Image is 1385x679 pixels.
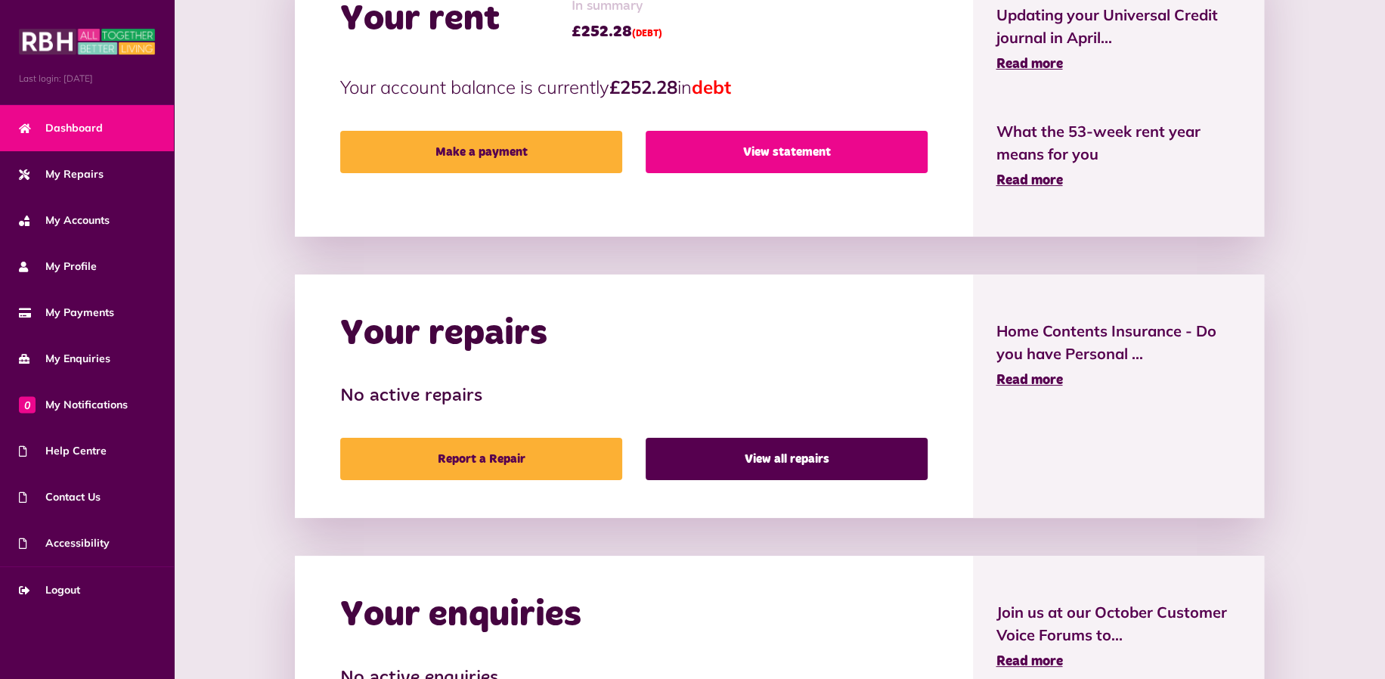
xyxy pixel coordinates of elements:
[19,351,110,367] span: My Enquiries
[19,396,36,413] span: 0
[572,20,662,43] span: £252.28
[19,443,107,459] span: Help Centre
[19,305,114,321] span: My Payments
[340,438,622,480] a: Report a Repair
[996,57,1062,71] span: Read more
[19,120,103,136] span: Dashboard
[996,120,1241,166] span: What the 53-week rent year means for you
[19,535,110,551] span: Accessibility
[340,312,547,356] h2: Your repairs
[632,29,662,39] span: (DEBT)
[646,438,928,480] a: View all repairs
[19,582,80,598] span: Logout
[996,374,1062,387] span: Read more
[340,594,581,637] h2: Your enquiries
[340,386,928,408] h3: No active repairs
[340,73,928,101] p: Your account balance is currently in
[19,166,104,182] span: My Repairs
[996,174,1062,188] span: Read more
[19,489,101,505] span: Contact Us
[996,655,1062,668] span: Read more
[996,320,1241,365] span: Home Contents Insurance - Do you have Personal ...
[646,131,928,173] a: View statement
[996,601,1241,672] a: Join us at our October Customer Voice Forums to... Read more
[19,212,110,228] span: My Accounts
[996,601,1241,646] span: Join us at our October Customer Voice Forums to...
[19,259,97,274] span: My Profile
[996,4,1241,75] a: Updating your Universal Credit journal in April... Read more
[19,72,155,85] span: Last login: [DATE]
[19,26,155,57] img: MyRBH
[996,320,1241,391] a: Home Contents Insurance - Do you have Personal ... Read more
[19,397,128,413] span: My Notifications
[996,4,1241,49] span: Updating your Universal Credit journal in April...
[692,76,731,98] span: debt
[996,120,1241,191] a: What the 53-week rent year means for you Read more
[609,76,677,98] strong: £252.28
[340,131,622,173] a: Make a payment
